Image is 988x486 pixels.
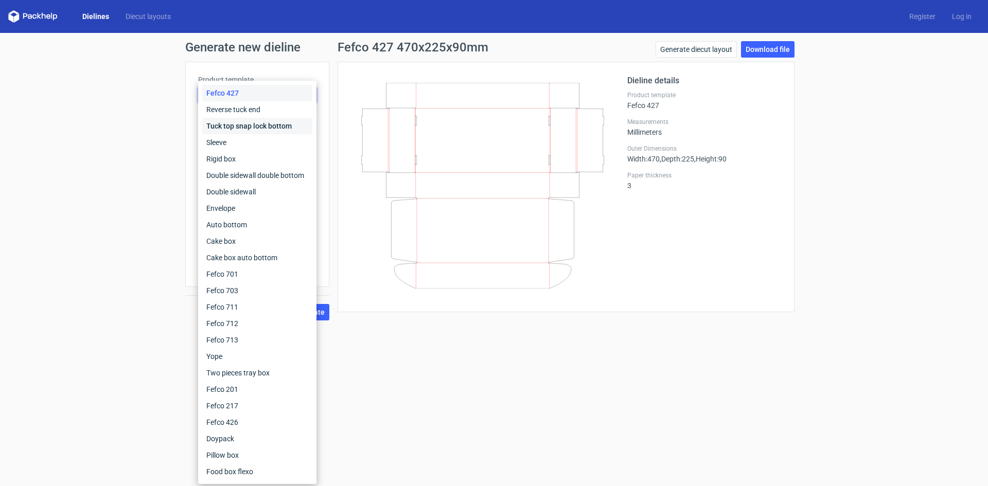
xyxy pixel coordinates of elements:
[202,381,312,398] div: Fefco 201
[202,348,312,365] div: Yope
[202,151,312,167] div: Rigid box
[202,365,312,381] div: Two pieces tray box
[627,91,782,99] label: Product template
[660,155,694,163] span: , Depth : 225
[202,282,312,299] div: Fefco 703
[202,134,312,151] div: Sleeve
[944,11,980,22] a: Log in
[202,332,312,348] div: Fefco 713
[741,41,795,58] a: Download file
[627,75,782,87] h2: Dieline details
[202,398,312,414] div: Fefco 217
[901,11,944,22] a: Register
[202,430,312,447] div: Doypack
[202,414,312,430] div: Fefco 426
[202,315,312,332] div: Fefco 712
[202,447,312,463] div: Pillow box
[627,145,782,153] label: Outer Dimensions
[202,85,312,101] div: Fefco 427
[202,233,312,249] div: Cake box
[185,41,803,53] h1: Generate new dieline
[202,101,312,118] div: Reverse tuck end
[198,75,316,85] label: Product template
[74,11,117,22] a: Dielines
[202,299,312,315] div: Fefco 711
[338,41,488,53] h1: Fefco 427 470x225x90mm
[627,155,660,163] span: Width : 470
[117,11,179,22] a: Diecut layouts
[202,249,312,266] div: Cake box auto bottom
[202,167,312,184] div: Double sidewall double bottom
[627,118,782,136] div: Millimeters
[627,118,782,126] label: Measurements
[694,155,727,163] span: , Height : 90
[202,217,312,233] div: Auto bottom
[202,200,312,217] div: Envelope
[627,91,782,110] div: Fefco 427
[627,171,782,179] label: Paper thickness
[627,171,782,190] div: 3
[202,266,312,282] div: Fefco 701
[202,463,312,480] div: Food box flexo
[202,118,312,134] div: Tuck top snap lock bottom
[656,41,737,58] a: Generate diecut layout
[202,184,312,200] div: Double sidewall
